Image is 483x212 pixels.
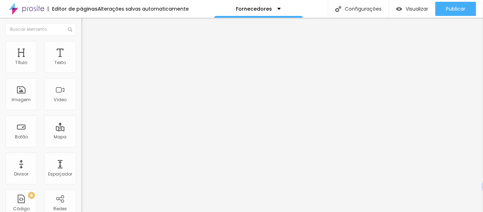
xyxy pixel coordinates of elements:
font: Imagem [12,97,31,103]
font: Mapa [54,134,66,140]
font: Vídeo [54,97,66,103]
font: Fornecedores [236,5,272,12]
img: view-1.svg [396,6,402,12]
font: Divisor [14,171,28,177]
input: Buscar elemento [5,23,76,36]
font: Editor de páginas [52,5,98,12]
img: Ícone [68,27,72,31]
font: Alterações salvas automaticamente [98,5,189,12]
font: Botão [15,134,28,140]
font: Espaçador [48,171,72,177]
font: Visualizar [406,5,428,12]
font: Configurações [345,5,382,12]
button: Visualizar [389,2,435,16]
button: Publicar [435,2,476,16]
font: Título [15,59,27,65]
font: Publicar [446,5,465,12]
iframe: Editor [81,18,483,212]
img: Ícone [335,6,341,12]
font: Texto [54,59,66,65]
